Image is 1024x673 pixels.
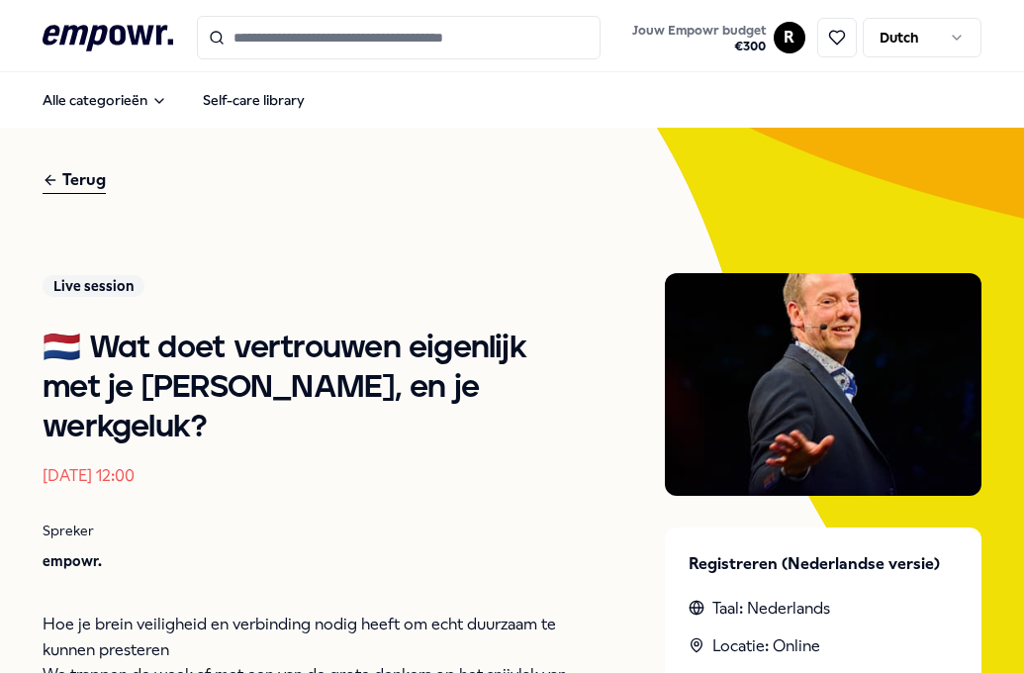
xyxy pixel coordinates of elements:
span: € 300 [632,39,766,54]
div: Live session [43,275,144,297]
button: Jouw Empowr budget€300 [628,19,770,58]
h1: 🇳🇱 Wat doet vertrouwen eigenlijk met je [PERSON_NAME], en je werkgeluk? [43,329,586,447]
time: [DATE] 12:00 [43,466,135,485]
p: Registreren (Nederlandse versie) [689,551,958,577]
img: Presenter image [665,273,981,496]
button: R [774,22,805,53]
p: Hoe je brein veiligheid en verbinding nodig heeft om echt duurzaam te kunnen presteren [43,612,586,662]
a: Self-care library [187,80,321,120]
div: Terug [43,167,106,194]
p: empowr. [43,550,586,572]
a: Jouw Empowr budget€300 [624,17,774,58]
input: Search for products, categories or subcategories [197,16,601,59]
nav: Main [27,80,321,120]
div: Locatie: Online [689,633,958,659]
span: Jouw Empowr budget [632,23,766,39]
div: Taal: Nederlands [689,596,958,622]
p: Spreker [43,520,586,541]
button: Alle categorieën [27,80,183,120]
